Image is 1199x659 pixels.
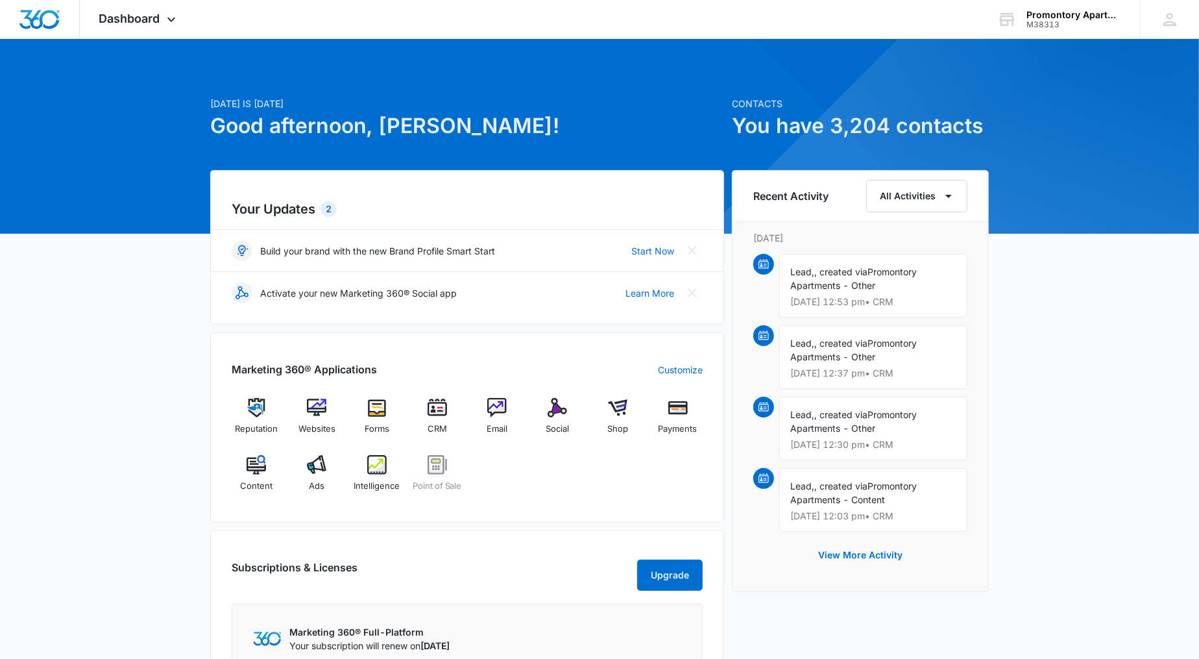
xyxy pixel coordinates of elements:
a: CRM [412,398,462,445]
button: View More Activity [805,540,915,571]
p: Activate your new Marketing 360® Social app [260,286,457,300]
h2: Your Updates [232,199,703,219]
a: Ads [292,455,342,502]
p: Your subscription will renew on [289,639,450,653]
span: Lead, [790,338,814,349]
a: Social [533,398,583,445]
span: Email [487,423,507,436]
span: , created via [814,480,867,491]
a: Learn More [625,286,674,300]
a: Payments [653,398,703,445]
span: Lead, [790,266,814,277]
span: Websites [298,423,335,436]
div: 2 [321,201,337,217]
span: [DATE] [420,640,450,651]
span: Payments [659,423,697,436]
a: Content [232,455,282,502]
span: Intelligence [354,480,400,493]
h1: You have 3,204 contacts [732,110,989,142]
a: Websites [292,398,342,445]
p: Build your brand with the new Brand Profile Smart Start [260,244,495,258]
button: Upgrade [637,560,703,591]
div: account name [1026,10,1121,20]
p: [DATE] [753,231,967,245]
span: Dashboard [99,12,160,25]
span: Reputation [235,423,278,436]
p: Marketing 360® Full-Platform [289,625,450,639]
span: Shop [607,423,628,436]
a: Shop [593,398,643,445]
a: Customize [658,363,703,377]
div: account id [1026,20,1121,29]
span: Lead, [790,409,814,420]
button: Close [682,240,703,261]
button: Close [682,282,703,303]
span: CRM [428,423,447,436]
img: Marketing 360 Logo [253,632,282,645]
span: , created via [814,409,867,420]
p: [DATE] 12:30 pm • CRM [790,440,956,449]
span: Content [240,480,272,493]
a: Email [472,398,522,445]
h2: Subscriptions & Licenses [232,560,357,586]
h2: Marketing 360® Applications [232,362,377,377]
span: , created via [814,266,867,277]
span: Social [546,423,569,436]
span: Point of Sale [413,480,462,493]
p: [DATE] 12:53 pm • CRM [790,297,956,306]
span: Forms [365,423,389,436]
a: Start Now [631,244,674,258]
p: Contacts [732,97,989,110]
p: [DATE] 12:03 pm • CRM [790,512,956,521]
a: Intelligence [352,455,402,502]
a: Reputation [232,398,282,445]
h1: Good afternoon, [PERSON_NAME]! [210,110,724,142]
a: Forms [352,398,402,445]
span: Ads [309,480,324,493]
p: [DATE] is [DATE] [210,97,724,110]
h6: Recent Activity [753,188,829,204]
span: Lead, [790,480,814,491]
a: Point of Sale [412,455,462,502]
p: [DATE] 12:37 pm • CRM [790,369,956,378]
span: , created via [814,338,867,349]
button: All Activities [866,180,967,212]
